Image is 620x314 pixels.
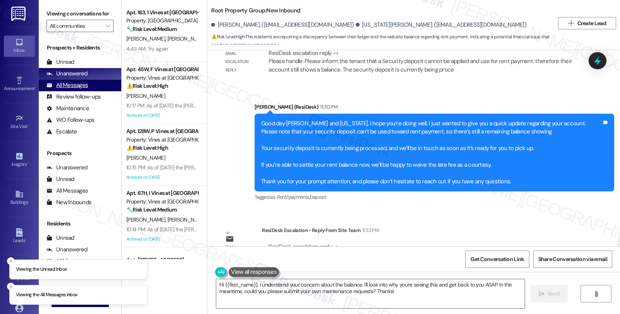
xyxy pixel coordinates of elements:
[46,116,94,124] div: WO Follow-ups
[126,206,177,213] strong: 🔧 Risk Level: Medium
[126,45,168,52] div: 4:43 AM: Try again
[255,191,614,203] div: Tagged as:
[4,226,35,247] a: Leads
[269,243,565,267] div: ResiDesk escalation reply -> Understood. I just spoke with [US_STATE] over the phone and they wil...
[530,285,568,302] button: Send
[211,21,354,29] div: [PERSON_NAME]. ([EMAIL_ADDRESS][DOMAIN_NAME])
[46,164,88,172] div: Unanswered
[261,119,602,186] div: Good day [PERSON_NAME] and [US_STATE], I hope you’re doing well. I just wanted to give you a quic...
[46,70,88,78] div: Unanswered
[4,36,35,56] a: Inbox
[318,103,338,111] div: 11:30 PM
[269,49,572,73] div: ResiDesk escalation reply -> Please handle: Please inform the tenant that a Security deposit cann...
[126,92,165,99] span: [PERSON_NAME]
[126,198,198,206] div: Property: Vines at [GEOGRAPHIC_DATA]
[593,291,599,297] i: 
[126,256,198,264] div: Apt. [STREET_ADDRESS]
[126,35,167,42] span: [PERSON_NAME]
[46,187,88,195] div: All Messages
[46,8,114,20] label: Viewing conversations for
[4,112,35,133] a: Site Visit •
[4,264,35,285] a: Templates •
[226,243,256,268] div: Email escalation reply
[255,103,614,114] div: [PERSON_NAME] (ResiDesk)
[126,189,198,197] div: Apt. 67H, I Vines at [GEOGRAPHIC_DATA]
[126,65,198,73] div: Apt. 45W, F Vines at [GEOGRAPHIC_DATA]
[39,44,121,52] div: Prospects + Residents
[262,226,579,237] div: ResiDesk Escalation - Reply From Site Team
[126,172,199,182] div: Archived on [DATE]
[39,220,121,228] div: Residents
[50,20,101,32] input: All communities
[360,226,379,234] div: 11:32 PM
[465,251,529,268] button: Get Conversation Link
[46,198,91,206] div: New Inbounds
[46,104,89,113] div: Maintenance
[126,111,199,120] div: Archived on [DATE]
[16,266,67,273] p: Viewing the Unread inbox
[211,33,554,49] span: : The residents are reporting a discrepancy between their ledger and the website balance regardin...
[126,234,199,244] div: Archived on [DATE]
[46,234,74,242] div: Unread
[46,93,101,101] div: Review follow-ups
[167,216,255,223] span: [PERSON_NAME][GEOGRAPHIC_DATA]
[548,290,560,298] span: Send
[126,144,168,151] strong: ⚠️ Risk Level: High
[7,283,15,290] button: Close toast
[16,292,77,299] p: Viewing the All Messages inbox
[46,128,77,136] div: Escalate
[46,246,88,254] div: Unanswered
[39,149,121,157] div: Prospects
[310,194,326,200] span: Deposit
[211,7,300,15] b: Root Property Group: New Inbound
[126,216,167,223] span: [PERSON_NAME]
[126,17,198,25] div: Property: [GEOGRAPHIC_DATA]
[126,74,198,82] div: Property: Vines at [GEOGRAPHIC_DATA]
[167,35,206,42] span: [PERSON_NAME]
[126,136,198,144] div: Property: Vines at [GEOGRAPHIC_DATA]
[577,19,606,27] span: Create Lead
[568,20,574,26] i: 
[533,251,612,268] button: Share Conversation via email
[226,49,256,74] div: Email escalation reply
[126,26,177,32] strong: 🔧 Risk Level: Medium
[28,123,29,128] span: •
[4,188,35,208] a: Buildings
[126,82,168,89] strong: ⚠️ Risk Level: High
[7,257,15,265] button: Close toast
[470,255,524,263] span: Get Conversation Link
[126,9,198,17] div: Apt. 163, 1 Vines at [GEOGRAPHIC_DATA]
[558,17,616,29] button: Create Lead
[46,81,88,89] div: All Messages
[216,279,525,308] textarea: Hi {{first_name}}, I understand your concern about the balance. I'll look into why you're seeing ...
[105,23,110,29] i: 
[34,85,36,90] span: •
[27,160,28,166] span: •
[126,127,198,135] div: Apt. 128W, P Vines at [GEOGRAPHIC_DATA]
[4,150,35,171] a: Insights •
[11,7,27,21] img: ResiDesk Logo
[539,291,544,297] i: 
[126,154,165,161] span: [PERSON_NAME]
[46,175,74,183] div: Unread
[211,34,245,40] strong: ⚠️ Risk Level: High
[538,255,607,263] span: Share Conversation via email
[46,58,74,66] div: Unread
[277,194,310,200] span: Rent/payments ,
[356,21,526,29] div: [US_STATE][PERSON_NAME]. ([EMAIL_ADDRESS][DOMAIN_NAME])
